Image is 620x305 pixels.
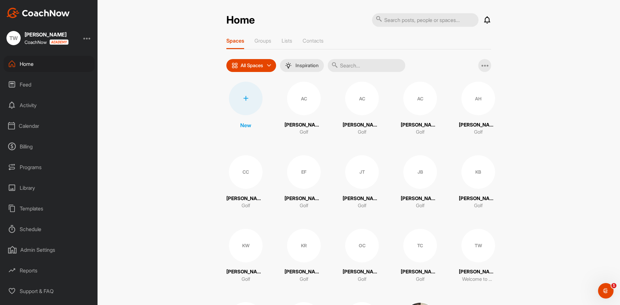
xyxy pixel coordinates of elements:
[328,59,405,72] input: Search...
[459,121,498,129] p: [PERSON_NAME]
[287,229,321,262] div: KR
[4,221,95,237] div: Schedule
[226,155,265,209] a: CC[PERSON_NAME]Golf
[25,32,68,37] div: [PERSON_NAME]
[459,229,498,283] a: TW[PERSON_NAME]Welcome to edufii
[226,229,265,283] a: KW[PERSON_NAME]Golf
[284,121,323,129] p: [PERSON_NAME]
[459,268,498,276] p: [PERSON_NAME]
[284,155,323,209] a: EF[PERSON_NAME]Golf
[6,31,21,45] div: TW
[229,155,263,189] div: CC
[459,155,498,209] a: KB[PERSON_NAME]Golf
[284,82,323,136] a: AC[PERSON_NAME]Golf
[242,202,250,209] p: Golf
[416,276,425,283] p: Golf
[284,229,323,283] a: KR[PERSON_NAME]Golf
[401,82,439,136] a: AC[PERSON_NAME]Golf
[25,39,68,45] div: CoachNow
[416,202,425,209] p: Golf
[285,62,292,69] img: menuIcon
[4,118,95,134] div: Calendar
[4,76,95,93] div: Feed
[401,268,439,276] p: [PERSON_NAME]
[4,159,95,175] div: Programs
[343,155,381,209] a: JT[PERSON_NAME]Golf
[358,128,367,136] p: Golf
[459,195,498,202] p: [PERSON_NAME]
[4,56,95,72] div: Home
[49,39,68,45] img: CoachNow acadmey
[241,63,263,68] p: All Spaces
[416,128,425,136] p: Golf
[4,262,95,279] div: Reports
[343,121,381,129] p: [PERSON_NAME]
[226,14,255,26] h2: Home
[4,200,95,217] div: Templates
[300,202,308,209] p: Golf
[287,155,321,189] div: EF
[226,195,265,202] p: [PERSON_NAME]
[229,229,263,262] div: KW
[284,268,323,276] p: [PERSON_NAME]
[232,62,238,69] img: icon
[343,195,381,202] p: [PERSON_NAME]
[401,229,439,283] a: TC[PERSON_NAME]Golf
[461,229,495,262] div: TW
[401,121,439,129] p: [PERSON_NAME]
[282,37,292,44] p: Lists
[345,82,379,115] div: AC
[358,276,367,283] p: Golf
[4,242,95,258] div: Admin Settings
[598,283,614,299] iframe: Intercom live chat
[295,63,319,68] p: Inspiration
[287,82,321,115] div: AC
[611,283,616,288] span: 1
[403,155,437,189] div: JB
[240,121,251,129] p: New
[459,82,498,136] a: AH[PERSON_NAME]Golf
[284,195,323,202] p: [PERSON_NAME]
[401,155,439,209] a: JB[PERSON_NAME]Golf
[254,37,271,44] p: Groups
[242,276,250,283] p: Golf
[4,97,95,113] div: Activity
[343,82,381,136] a: AC[PERSON_NAME]Golf
[303,37,324,44] p: Contacts
[226,268,265,276] p: [PERSON_NAME]
[300,276,308,283] p: Golf
[403,229,437,262] div: TC
[345,229,379,262] div: OC
[300,128,308,136] p: Golf
[6,8,70,18] img: CoachNow
[372,13,479,27] input: Search posts, people or spaces...
[358,202,367,209] p: Golf
[4,283,95,299] div: Support & FAQ
[462,276,494,283] p: Welcome to edufii
[461,82,495,115] div: AH
[345,155,379,189] div: JT
[226,37,244,44] p: Spaces
[474,202,483,209] p: Golf
[4,180,95,196] div: Library
[474,128,483,136] p: Golf
[461,155,495,189] div: KB
[4,138,95,155] div: Billing
[343,268,381,276] p: [PERSON_NAME]
[343,229,381,283] a: OC[PERSON_NAME]Golf
[401,195,439,202] p: [PERSON_NAME]
[403,82,437,115] div: AC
